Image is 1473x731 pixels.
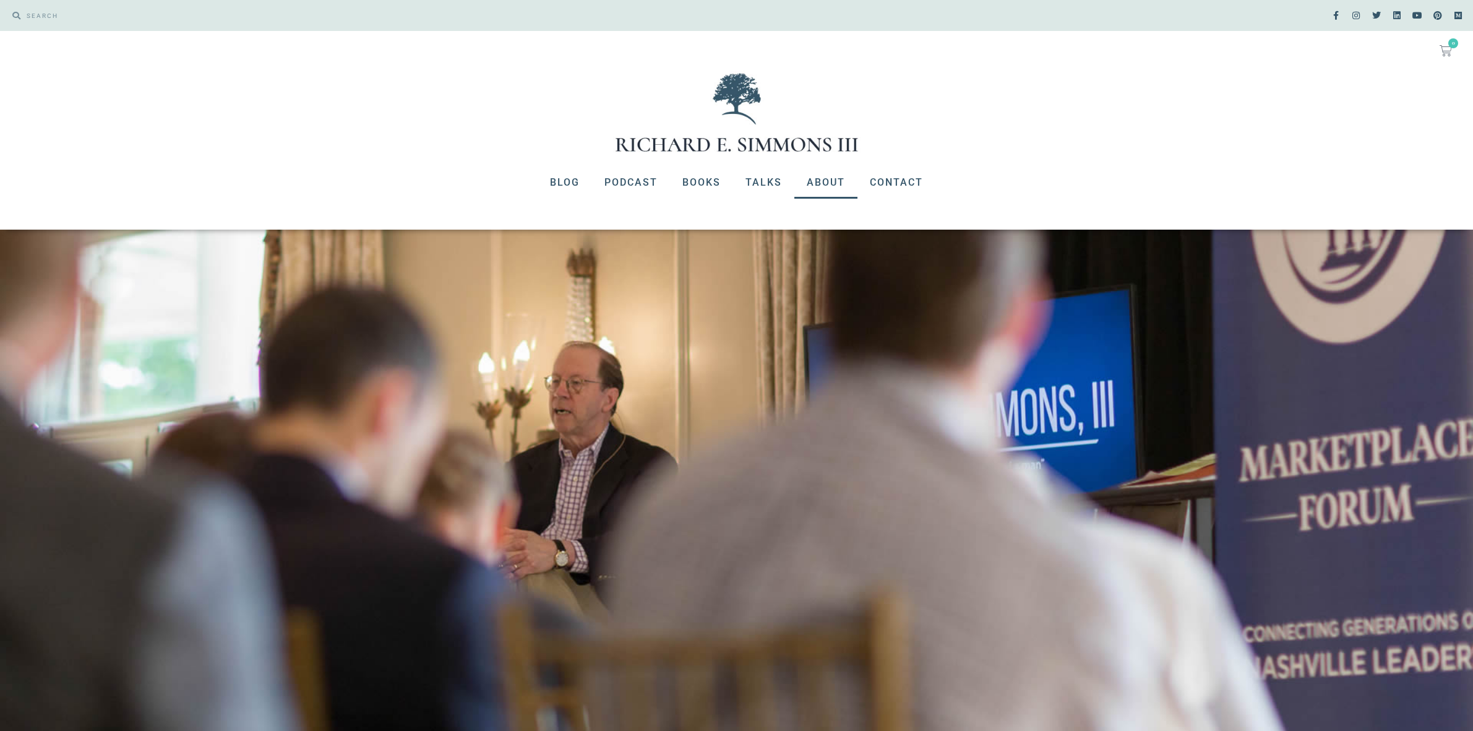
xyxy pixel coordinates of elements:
[670,167,733,199] a: Books
[794,167,857,199] a: About
[1448,38,1458,48] span: 0
[733,167,794,199] a: Talks
[538,167,592,199] a: Blog
[592,167,670,199] a: Podcast
[20,6,731,25] input: SEARCH
[857,167,935,199] a: Contact
[1425,37,1467,64] a: 0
